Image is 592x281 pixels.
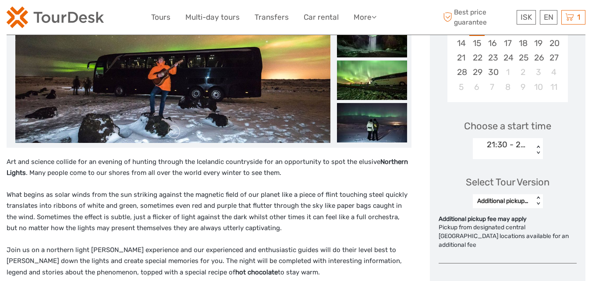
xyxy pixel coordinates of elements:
p: We're away right now. Please check back later! [12,15,99,22]
div: Additional pickup fee may apply [477,197,529,206]
div: Choose Tuesday, September 30th, 2025 [485,65,500,79]
div: Choose Friday, September 26th, 2025 [531,50,546,65]
div: Choose Sunday, October 5th, 2025 [454,80,469,94]
div: Choose Wednesday, September 24th, 2025 [500,50,515,65]
a: More [354,11,376,24]
div: 21:30 - 24h cancellation [487,139,529,150]
div: Choose Sunday, September 14th, 2025 [454,36,469,50]
div: Choose Sunday, September 21st, 2025 [454,50,469,65]
div: EN [540,10,557,25]
span: ISK [521,13,532,21]
div: Choose Thursday, September 18th, 2025 [515,36,531,50]
div: Choose Monday, September 22nd, 2025 [469,50,485,65]
div: Choose Friday, October 3rd, 2025 [531,65,546,79]
div: Choose Friday, September 19th, 2025 [531,36,546,50]
div: Choose Monday, October 6th, 2025 [469,80,485,94]
div: Choose Sunday, September 28th, 2025 [454,65,469,79]
img: ac4528243ec14d1194dad19d2d84bd66_slider_thumbnail.jpeg [337,60,407,100]
div: Choose Saturday, October 11th, 2025 [546,80,561,94]
div: Choose Wednesday, September 17th, 2025 [500,36,515,50]
img: 120-15d4194f-c635-41b9-a512-a3cb382bfb57_logo_small.png [7,7,104,28]
div: Choose Tuesday, October 7th, 2025 [485,80,500,94]
img: 87173b54ea7440b18afc9594507e59e3_slider_thumbnail.jpeg [337,103,407,142]
a: Car rental [304,11,339,24]
div: Choose Friday, October 10th, 2025 [531,80,546,94]
div: Choose Tuesday, September 16th, 2025 [485,36,500,50]
a: Tours [151,11,170,24]
span: Best price guarantee [441,7,514,27]
div: Choose Saturday, October 4th, 2025 [546,65,561,79]
div: Choose Monday, September 29th, 2025 [469,65,485,79]
div: Choose Wednesday, October 1st, 2025 [500,65,515,79]
a: Multi-day tours [185,11,240,24]
div: Additional pickup fee may apply [439,215,577,224]
div: Select Tour Version [466,175,549,189]
div: Choose Saturday, September 27th, 2025 [546,50,561,65]
div: month 2025-09 [450,7,565,94]
a: Transfers [255,11,289,24]
span: 1 [576,13,581,21]
strong: hot chocolate [235,268,278,276]
img: cdf1ddd0466949e5848d7886b27aba28_slider_thumbnail.jpg [337,18,407,57]
button: Open LiveChat chat widget [101,14,111,24]
div: Choose Thursday, September 25th, 2025 [515,50,531,65]
div: Choose Monday, September 15th, 2025 [469,36,485,50]
div: Choose Tuesday, September 23rd, 2025 [485,50,500,65]
div: Choose Saturday, September 20th, 2025 [546,36,561,50]
div: Choose Wednesday, October 8th, 2025 [500,80,515,94]
div: < > [534,146,542,155]
div: < > [534,196,542,206]
div: Choose Thursday, October 9th, 2025 [515,80,531,94]
span: Choose a start time [464,119,551,133]
p: Art and science collide for an evening of hunting through the Icelandic countryside for an opport... [7,157,411,179]
p: Join us on a northern light [PERSON_NAME] experience and our experienced and enthusiastic guides ... [7,245,411,278]
div: Choose Thursday, October 2nd, 2025 [515,65,531,79]
div: Pickup from designated central [GEOGRAPHIC_DATA] locations available for an additional fee [439,223,577,249]
p: What begins as solar winds from the sun striking against the magnetic field of our planet like a ... [7,189,411,234]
